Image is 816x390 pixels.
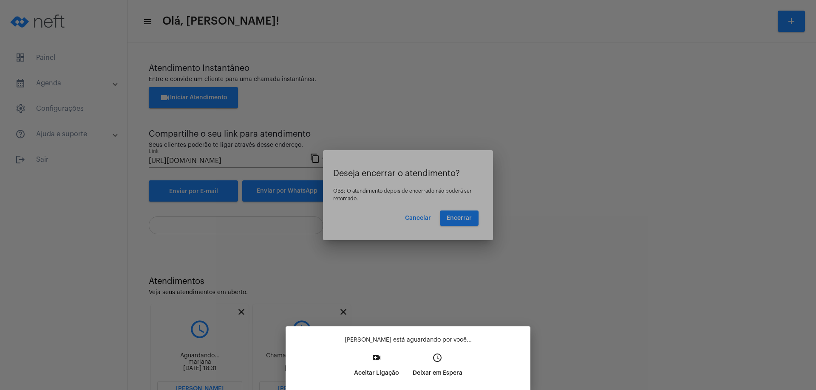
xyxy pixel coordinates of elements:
[406,350,469,387] button: Deixar em Espera
[371,353,382,363] mat-icon: video_call
[354,365,399,381] p: Aceitar Ligação
[413,365,462,381] p: Deixar em Espera
[347,350,406,387] button: Aceitar Ligação
[432,353,442,363] mat-icon: access_time
[292,336,524,344] p: [PERSON_NAME] está aguardando por você...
